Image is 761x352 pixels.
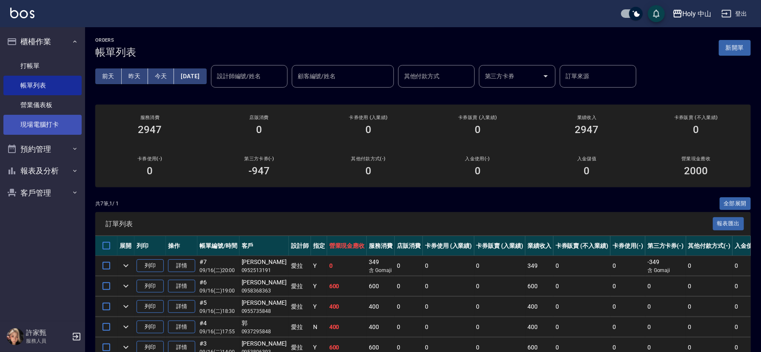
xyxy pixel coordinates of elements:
[474,236,526,256] th: 卡券販賣 (入業績)
[248,165,270,177] h3: -947
[105,115,194,120] h3: 服務消費
[289,276,311,296] td: 愛拉
[433,115,522,120] h2: 卡券販賣 (入業績)
[168,259,195,273] a: 詳情
[645,236,686,256] th: 第三方卡券(-)
[686,236,733,256] th: 其他付款方式(-)
[553,297,610,317] td: 0
[215,115,304,120] h2: 店販消費
[584,165,590,177] h3: 0
[542,156,631,162] h2: 入金儲值
[122,68,148,84] button: 昨天
[200,267,237,274] p: 09/16 (二) 20:00
[3,160,82,182] button: 報表及分析
[474,276,526,296] td: 0
[720,197,751,210] button: 全部展開
[475,165,481,177] h3: 0
[423,297,474,317] td: 0
[369,267,393,274] p: 含 Gomaji
[645,317,686,337] td: 0
[525,236,553,256] th: 業績收入
[645,297,686,317] td: 0
[3,56,82,76] a: 打帳單
[289,297,311,317] td: 愛拉
[95,200,119,207] p: 共 7 筆, 1 / 1
[95,68,122,84] button: 前天
[10,8,34,18] img: Logo
[242,328,287,335] p: 0937295848
[324,115,413,120] h2: 卡券使用 (入業績)
[168,300,195,313] a: 詳情
[168,321,195,334] a: 詳情
[7,328,24,345] img: Person
[120,280,132,292] button: expand row
[148,68,174,84] button: 今天
[242,339,287,348] div: [PERSON_NAME]
[645,276,686,296] td: 0
[3,31,82,53] button: 櫃檯作業
[395,317,423,337] td: 0
[693,124,699,136] h3: 0
[647,267,684,274] p: 含 Gomaji
[197,276,239,296] td: #6
[474,256,526,276] td: 0
[525,317,553,337] td: 400
[105,156,194,162] h2: 卡券使用(-)
[289,256,311,276] td: 愛拉
[289,236,311,256] th: 設計師
[197,256,239,276] td: #7
[137,300,164,313] button: 列印
[553,317,610,337] td: 0
[610,276,645,296] td: 0
[610,256,645,276] td: 0
[395,276,423,296] td: 0
[669,5,715,23] button: Holy 中山
[138,124,162,136] h3: 2947
[117,236,134,256] th: 展開
[327,236,367,256] th: 營業現金應收
[367,256,395,276] td: 349
[327,317,367,337] td: 400
[3,182,82,204] button: 客戶管理
[26,337,69,345] p: 服務人員
[105,220,713,228] span: 訂單列表
[174,68,206,84] button: [DATE]
[200,287,237,295] p: 09/16 (二) 19:00
[575,124,599,136] h3: 2947
[256,124,262,136] h3: 0
[120,300,132,313] button: expand row
[433,156,522,162] h2: 入金使用(-)
[474,317,526,337] td: 0
[327,297,367,317] td: 400
[367,236,395,256] th: 服務消費
[137,280,164,293] button: 列印
[239,236,289,256] th: 客戶
[539,69,553,83] button: Open
[311,276,327,296] td: Y
[197,236,239,256] th: 帳單編號/時間
[474,297,526,317] td: 0
[683,9,712,19] div: Holy 中山
[718,6,751,22] button: 登出
[168,280,195,293] a: 詳情
[3,76,82,95] a: 帳單列表
[686,256,733,276] td: 0
[137,321,164,334] button: 列印
[197,297,239,317] td: #5
[242,319,287,328] div: 郭
[719,40,751,56] button: 新開單
[713,219,744,227] a: 報表匯出
[134,236,166,256] th: 列印
[553,276,610,296] td: 0
[610,297,645,317] td: 0
[423,276,474,296] td: 0
[147,165,153,177] h3: 0
[3,115,82,134] a: 現場電腦打卡
[475,124,481,136] h3: 0
[684,165,708,177] h3: 2000
[166,236,197,256] th: 操作
[327,276,367,296] td: 600
[713,217,744,230] button: 報表匯出
[242,258,287,267] div: [PERSON_NAME]
[610,317,645,337] td: 0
